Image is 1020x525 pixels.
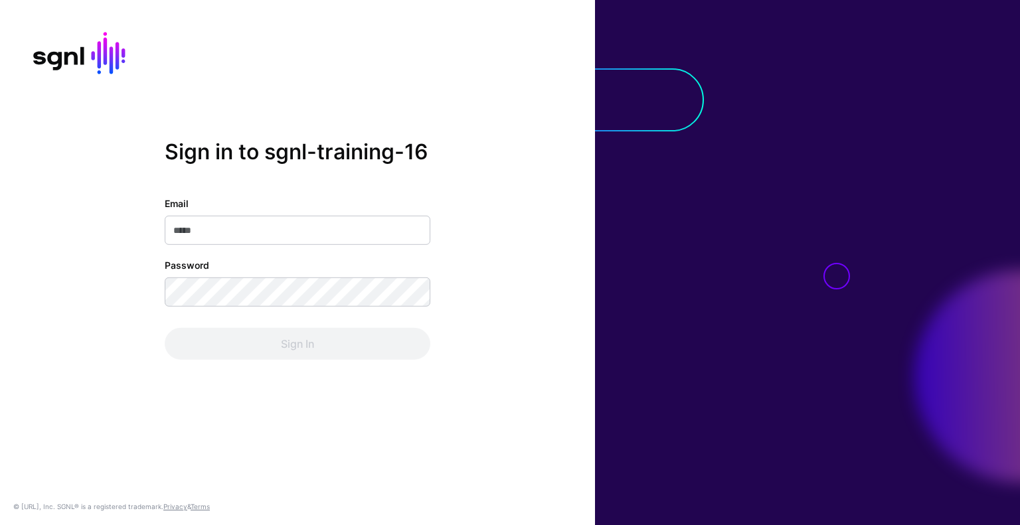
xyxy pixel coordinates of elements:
[191,502,210,510] a: Terms
[165,139,430,164] h2: Sign in to sgnl-training-16
[165,196,189,210] label: Email
[165,258,209,272] label: Password
[163,502,187,510] a: Privacy
[13,501,210,512] div: © [URL], Inc. SGNL® is a registered trademark. &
